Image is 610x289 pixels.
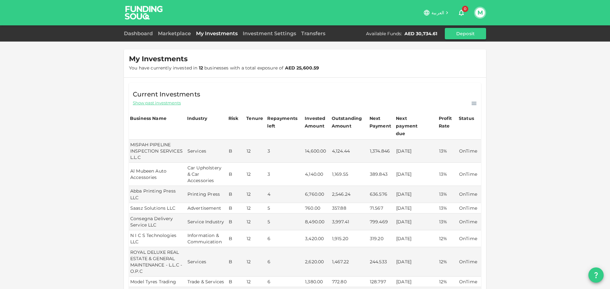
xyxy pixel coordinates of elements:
td: 389.843 [369,163,395,186]
td: 1,380.00 [304,277,331,287]
span: My Investments [129,55,188,63]
td: B [227,213,245,230]
td: B [227,247,245,277]
td: 128.797 [369,277,395,287]
button: Deposit [445,28,486,39]
td: 1,915.20 [331,230,369,247]
td: 6 [266,277,304,287]
div: Repayments left [267,115,299,130]
td: 12 [245,186,266,203]
div: AED 30,734.61 [404,30,437,37]
div: Available Funds : [366,30,402,37]
a: Investment Settings [240,30,299,36]
div: Profit Rate [439,115,457,130]
td: [DATE] [395,277,438,287]
div: Next Payment [369,115,394,130]
td: 12 [245,277,266,287]
td: 12 [245,213,266,230]
td: B [227,140,245,163]
td: 12% [438,230,458,247]
td: 3,420.00 [304,230,331,247]
td: 71.567 [369,203,395,213]
td: N I C S Technologies LLC [129,230,186,247]
button: 0 [455,6,468,19]
td: B [227,186,245,203]
td: Al Mubeen Auto Accessories [129,163,186,186]
td: Model Tyres Trading [129,277,186,287]
td: [DATE] [395,230,438,247]
td: 760.00 [304,203,331,213]
td: Consegna Delivery Service LLC [129,213,186,230]
td: 13% [438,203,458,213]
button: question [588,267,604,283]
td: Abba Printing Press LLC [129,186,186,203]
td: 636.576 [369,186,395,203]
td: 6,760.00 [304,186,331,203]
td: 1,169.55 [331,163,369,186]
td: [DATE] [395,163,438,186]
td: 357.88 [331,203,369,213]
td: 13% [438,186,458,203]
div: Status [459,115,475,122]
td: Trade & Services [186,277,227,287]
td: 4,124.44 [331,140,369,163]
div: Invested Amount [305,115,330,130]
span: Show past investments [133,100,181,106]
td: 1,374.846 [369,140,395,163]
div: Tenure [246,115,263,122]
td: 799.469 [369,213,395,230]
td: [DATE] [395,186,438,203]
td: 319.20 [369,230,395,247]
a: Transfers [299,30,328,36]
td: 5 [266,213,304,230]
td: 8,490.00 [304,213,331,230]
td: 2,546.24 [331,186,369,203]
td: 12 [245,203,266,213]
td: B [227,203,245,213]
span: Current Investments [133,89,200,99]
div: Business Name [130,115,166,122]
span: 0 [462,6,468,12]
td: 12 [245,140,266,163]
td: Services [186,140,227,163]
td: 3 [266,140,304,163]
div: Risk [228,115,241,122]
button: M [475,8,485,17]
td: 12 [245,230,266,247]
td: 6 [266,230,304,247]
td: MISPAH PIPELINE INSPECTION SERVICES L.L.C [129,140,186,163]
td: 13% [438,213,458,230]
span: You have currently invested in businesses with a total exposure of [129,65,319,71]
strong: 12 [199,65,203,71]
strong: AED 25,600.59 [285,65,319,71]
div: Outstanding Amount [332,115,363,130]
td: 1,467.22 [331,247,369,277]
td: Services [186,247,227,277]
td: B [227,163,245,186]
td: 12 [245,163,266,186]
td: [DATE] [395,247,438,277]
td: Advertisement [186,203,227,213]
td: Information & Commuication [186,230,227,247]
td: ROYAL DELUXE REAL ESTATE & GENERAL MAINTENANCE - L.L.C - O.P.C [129,247,186,277]
td: OnTime [458,247,481,277]
td: B [227,277,245,287]
td: 14,600.00 [304,140,331,163]
td: OnTime [458,203,481,213]
td: [DATE] [395,203,438,213]
td: 3 [266,163,304,186]
td: 12% [438,247,458,277]
td: 5 [266,203,304,213]
td: Car Upholstery & Car Accessories [186,163,227,186]
td: OnTime [458,277,481,287]
td: OnTime [458,230,481,247]
td: OnTime [458,186,481,203]
a: My Investments [193,30,240,36]
td: 2,620.00 [304,247,331,277]
div: Industry [187,115,207,122]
